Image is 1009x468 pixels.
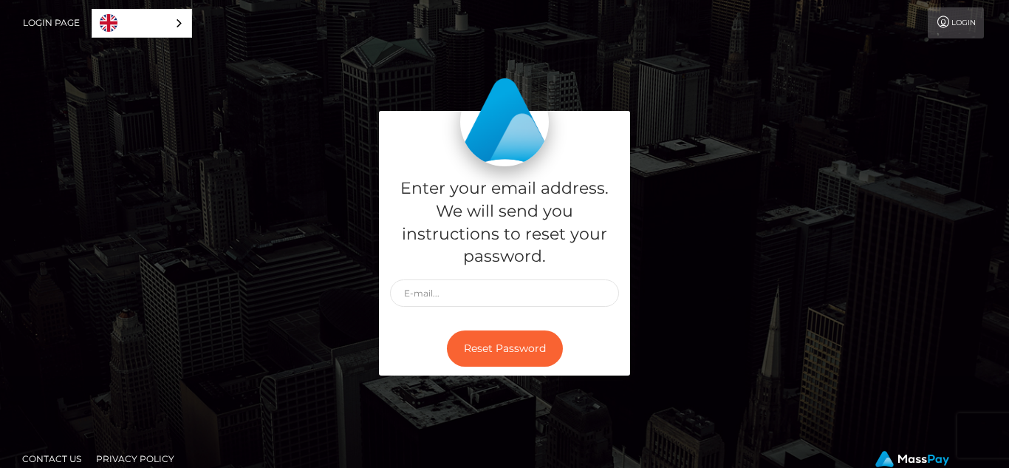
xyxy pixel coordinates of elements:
[92,9,192,38] aside: Language selected: English
[23,7,80,38] a: Login Page
[92,10,191,37] a: English
[390,177,619,268] h5: Enter your email address. We will send you instructions to reset your password.
[460,78,549,166] img: MassPay Login
[390,279,619,307] input: E-mail...
[447,330,563,367] button: Reset Password
[928,7,984,38] a: Login
[875,451,949,467] img: MassPay
[92,9,192,38] div: Language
